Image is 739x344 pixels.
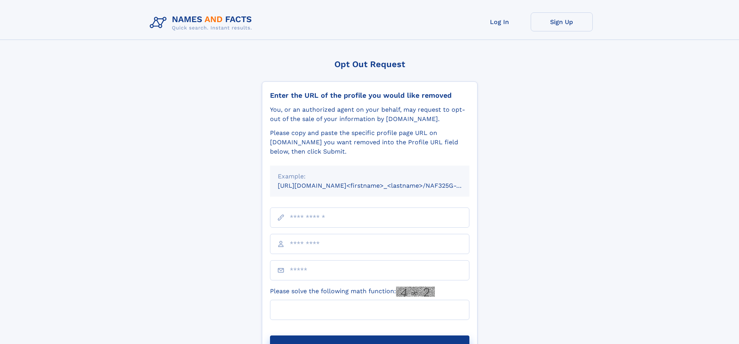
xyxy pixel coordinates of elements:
[270,287,435,297] label: Please solve the following math function:
[270,105,469,124] div: You, or an authorized agent on your behalf, may request to opt-out of the sale of your informatio...
[270,128,469,156] div: Please copy and paste the specific profile page URL on [DOMAIN_NAME] you want removed into the Pr...
[278,182,484,189] small: [URL][DOMAIN_NAME]<firstname>_<lastname>/NAF325G-xxxxxxxx
[531,12,593,31] a: Sign Up
[469,12,531,31] a: Log In
[270,91,469,100] div: Enter the URL of the profile you would like removed
[262,59,478,69] div: Opt Out Request
[278,172,462,181] div: Example:
[147,12,258,33] img: Logo Names and Facts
